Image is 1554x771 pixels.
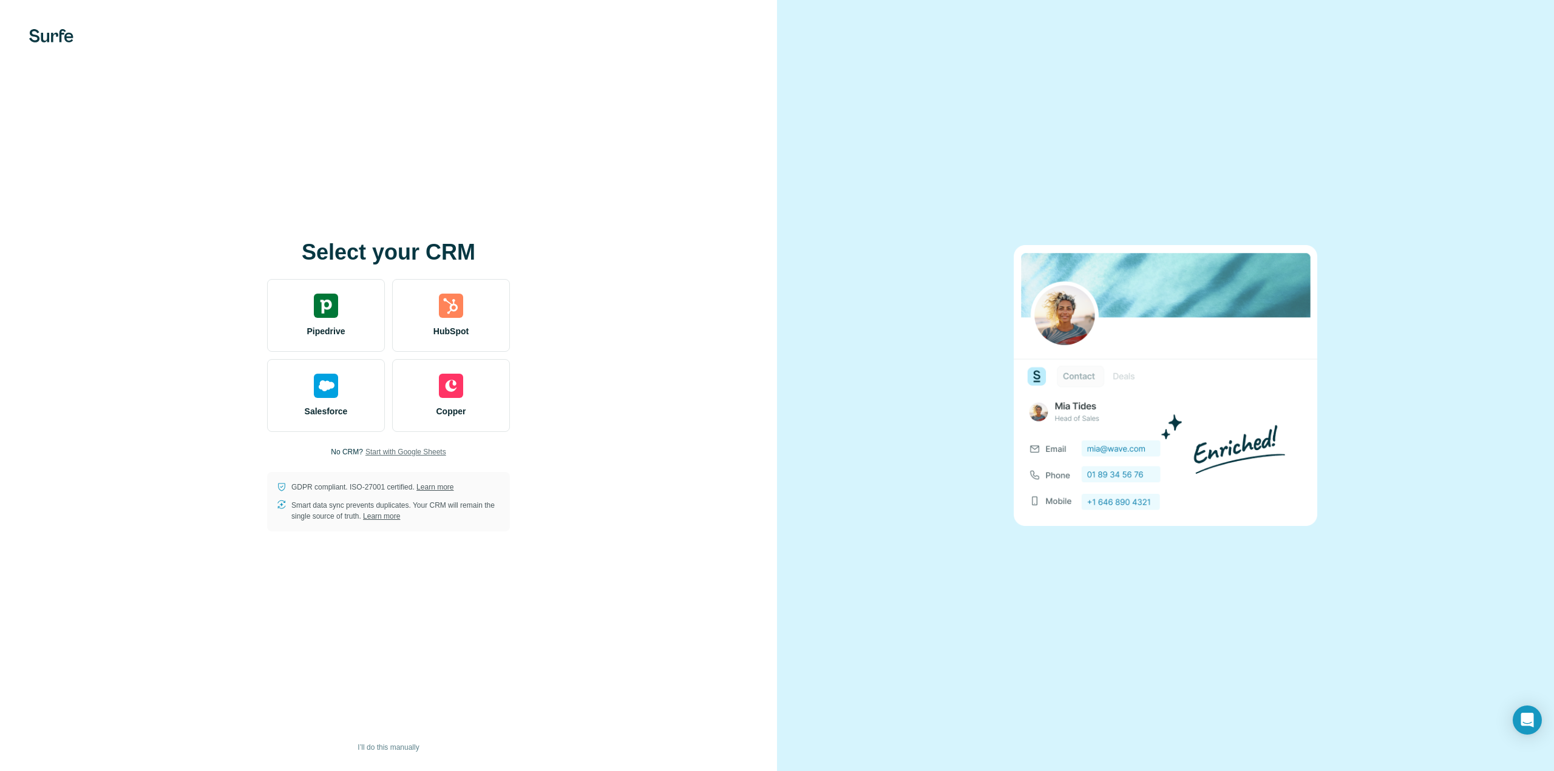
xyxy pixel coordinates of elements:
p: GDPR compliant. ISO-27001 certified. [291,482,453,493]
img: none image [1014,245,1317,526]
img: salesforce's logo [314,374,338,398]
h1: Select your CRM [267,240,510,264]
span: HubSpot [433,325,469,337]
p: Smart data sync prevents duplicates. Your CRM will remain the single source of truth. [291,500,500,522]
span: Pipedrive [307,325,345,337]
img: copper's logo [439,374,463,398]
span: I’ll do this manually [358,742,419,753]
div: Open Intercom Messenger [1513,705,1542,735]
img: pipedrive's logo [314,294,338,318]
a: Learn more [363,512,400,520]
p: No CRM? [331,446,363,457]
span: Salesforce [305,405,348,417]
img: Surfe's logo [29,29,73,42]
button: I’ll do this manually [349,738,427,756]
a: Learn more [416,483,453,491]
button: Start with Google Sheets [365,446,446,457]
img: hubspot's logo [439,294,463,318]
span: Copper [436,405,466,417]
